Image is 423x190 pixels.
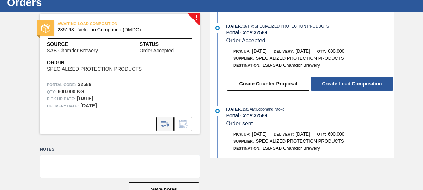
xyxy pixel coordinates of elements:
strong: 32589 [253,113,267,118]
span: Delivery: [274,132,294,136]
span: [DATE] [226,24,239,28]
img: status [41,24,50,33]
strong: [DATE] [80,103,97,108]
span: : SPECIALIZED PROTECTION PRODUCTS [253,24,329,28]
span: Pick up Date: [47,95,75,102]
span: 600.000 [328,131,344,137]
strong: [DATE] [77,96,93,101]
strong: 32589 [78,82,92,87]
span: 1SB-SAB Chamdor Brewery [262,146,320,151]
span: [DATE] [296,48,310,54]
div: Portal Code: [226,30,394,35]
span: [DATE] [226,107,239,111]
span: Delivery: [274,49,294,53]
span: SPECIALIZED PROTECTION PRODUCTS [47,66,142,72]
span: Source [47,41,119,48]
span: - 1:16 PM [239,24,253,28]
label: Notes [40,144,200,155]
span: Qty : [47,88,56,95]
span: : Lebohang Ntoko [255,107,285,111]
span: Order sent [226,120,253,126]
span: Supplier: [233,139,254,143]
strong: 600.000 KG [57,89,84,94]
span: 600.000 [328,48,344,54]
span: Destination: [233,146,260,150]
span: Supplier: [233,56,254,60]
span: Qty: [317,49,326,53]
img: atual [215,109,220,113]
span: SPECIALIZED PROTECTION PRODUCTS [256,55,344,61]
span: SAB Chamdor Brewery [47,48,98,53]
span: [DATE] [252,48,266,54]
span: Pick up: [233,132,250,136]
span: Status [140,41,193,48]
span: Order Accepted [140,48,174,53]
span: 1SB-SAB Chamdor Brewery [262,63,320,68]
button: Create Counter Proposal [227,77,309,91]
span: SPECIALIZED PROTECTION PRODUCTS [256,138,344,144]
span: - 11:35 AM [239,107,255,111]
img: atual [215,26,220,30]
span: Delivery Date: [47,102,79,109]
button: Create Load Composition [311,77,393,91]
span: Qty: [317,132,326,136]
span: Order Accepted [226,37,265,43]
strong: 32589 [253,30,267,35]
span: Origin [47,59,159,66]
span: [DATE] [296,131,310,137]
div: Inform order change [174,117,192,131]
span: [DATE] [252,131,266,137]
span: Destination: [233,63,260,67]
span: 285163 - Velcorin Compound (DMDC) [57,27,185,32]
div: Portal Code: [226,113,394,118]
span: Portal Code: [47,81,76,88]
span: AWAITING LOAD COMPOSITION [57,20,156,27]
span: Pick up: [233,49,250,53]
div: Go to Load Composition [156,117,174,131]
